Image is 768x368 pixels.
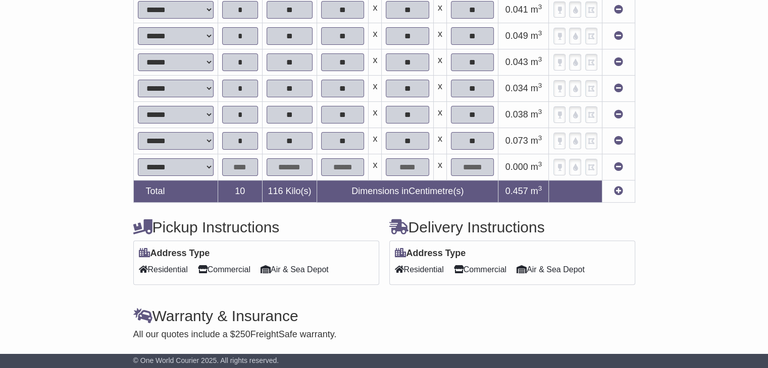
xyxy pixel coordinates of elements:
[433,102,446,128] td: x
[505,31,528,41] span: 0.049
[133,356,279,364] span: © One World Courier 2025. All rights reserved.
[538,185,542,192] sup: 3
[531,5,542,15] span: m
[531,162,542,172] span: m
[139,248,210,259] label: Address Type
[505,186,528,196] span: 0.457
[505,57,528,67] span: 0.043
[261,262,329,277] span: Air & Sea Depot
[369,49,382,76] td: x
[369,102,382,128] td: x
[262,180,317,203] td: Kilo(s)
[614,31,623,41] a: Remove this item
[538,134,542,142] sup: 3
[433,128,446,154] td: x
[317,180,498,203] td: Dimensions in Centimetre(s)
[505,5,528,15] span: 0.041
[369,154,382,180] td: x
[133,329,635,340] div: All our quotes include a $ FreightSafe warranty.
[614,162,623,172] a: Remove this item
[369,128,382,154] td: x
[395,248,466,259] label: Address Type
[433,23,446,49] td: x
[139,262,188,277] span: Residential
[538,108,542,115] sup: 3
[454,262,506,277] span: Commercial
[614,186,623,196] a: Add new item
[505,136,528,146] span: 0.073
[395,262,444,277] span: Residential
[505,109,528,119] span: 0.038
[133,308,635,324] h4: Warranty & Insurance
[517,262,585,277] span: Air & Sea Depot
[505,162,528,172] span: 0.000
[614,5,623,15] a: Remove this item
[133,219,379,235] h4: Pickup Instructions
[433,154,446,180] td: x
[198,262,250,277] span: Commercial
[433,49,446,76] td: x
[268,186,283,196] span: 116
[235,329,250,339] span: 250
[538,160,542,168] sup: 3
[218,180,262,203] td: 10
[505,83,528,93] span: 0.034
[614,136,623,146] a: Remove this item
[614,83,623,93] a: Remove this item
[433,76,446,102] td: x
[531,186,542,196] span: m
[538,55,542,63] sup: 3
[531,31,542,41] span: m
[531,136,542,146] span: m
[133,180,218,203] td: Total
[531,109,542,119] span: m
[614,109,623,119] a: Remove this item
[538,3,542,11] sup: 3
[369,76,382,102] td: x
[369,23,382,49] td: x
[531,83,542,93] span: m
[538,82,542,89] sup: 3
[389,219,635,235] h4: Delivery Instructions
[614,57,623,67] a: Remove this item
[531,57,542,67] span: m
[538,29,542,37] sup: 3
